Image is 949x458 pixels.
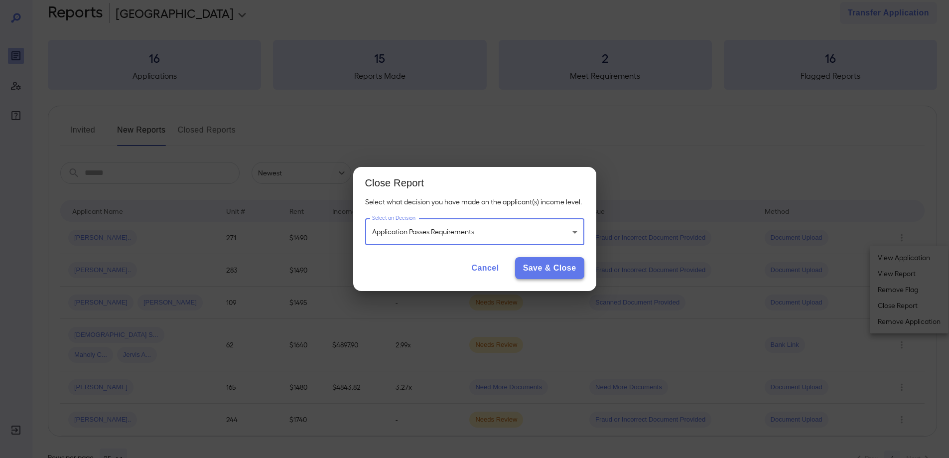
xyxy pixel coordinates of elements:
[463,257,507,279] button: Cancel
[365,219,584,245] div: Application Passes Requirements
[353,167,596,197] h2: Close Report
[515,257,584,279] button: Save & Close
[372,214,415,222] label: Select an Decision
[365,197,584,207] p: Select what decision you have made on the applicant(s) income level.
